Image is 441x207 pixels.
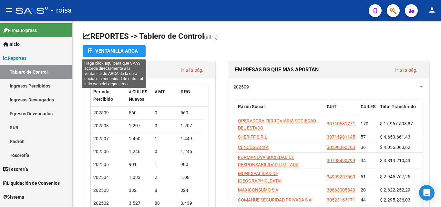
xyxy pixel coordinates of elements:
div: 0 [155,109,175,117]
span: 202505 [93,162,109,167]
span: CUILES [361,104,376,109]
span: $ 4.650.661,43 [380,134,410,140]
h1: REPORTES -> Tablero de Control [83,31,431,42]
div: 560 [180,109,201,117]
span: OPERADORA FERROVIARIA SOCIEDAD DEL ESTADO [238,118,316,131]
div: 1.207 [129,122,149,129]
div: 1.449 [180,135,201,142]
div: 1.246 [180,148,201,155]
span: 30523163171 [327,197,355,202]
span: 202504 [93,175,109,180]
span: (alt+t) [204,34,218,40]
div: Open Intercom Messenger [419,185,435,201]
span: MUNICIPALIDAD DE [GEOGRAPHIC_DATA] [238,171,282,183]
span: 202508 [93,123,109,128]
div: 324 [180,187,201,194]
span: CENCOSUD S A [238,145,269,150]
span: CUIT [327,104,337,109]
datatable-header-cell: # RG [178,85,204,106]
span: 30710681771 [327,121,355,126]
button: Ir a la pág. [390,64,423,76]
div: 3.439 [180,200,201,207]
mat-icon: menu [5,6,13,14]
span: 30708490799 [327,158,355,163]
span: Reportes [3,55,26,62]
span: SHERIFF S.R.L [238,134,267,140]
datatable-header-cell: Razón Social [235,100,324,121]
span: $ 4.056.063,62 [380,145,410,150]
datatable-header-cell: # CUILES Nuevos [126,85,152,106]
span: 202507 [93,136,109,141]
span: Firma Express [3,27,37,34]
div: 0 [155,148,175,155]
span: Inicio [3,41,20,48]
span: Sistema [3,193,24,201]
a: Ir a la pág. [395,67,417,73]
span: # MT [155,89,165,94]
div: 1.083 [129,174,149,181]
span: 20 [361,187,366,192]
span: 202502 [93,201,109,206]
div: 8 [155,187,175,194]
datatable-header-cell: CUIT [324,100,358,121]
div: 1.246 [129,148,149,155]
span: 202503 [93,188,109,193]
div: 1 [155,161,175,168]
span: 202509 [93,110,109,115]
span: Total Transferido [380,104,416,109]
span: NUEVOS APORTANTES [91,67,145,73]
span: 34999257560 [327,174,355,179]
div: 88 [155,200,175,207]
div: Ventanilla ARCA [88,45,140,57]
span: $ 3.813.210,43 [380,158,410,163]
span: 170 [361,121,368,126]
div: 0 [155,122,175,129]
div: 332 [129,187,149,194]
button: Ventanilla ARCA [83,45,146,57]
span: $ 2.622.252,29 [380,187,410,192]
div: 900 [180,161,201,168]
span: Liquidación de Convenios [3,180,60,187]
mat-icon: person [428,6,436,14]
span: 202506 [93,149,109,154]
span: 44 [361,197,366,202]
span: MAXICONSUMO S A [238,187,278,192]
span: 30590360763 [327,145,355,150]
a: Ir a la pág. [181,67,203,73]
span: # CUILES Nuevos [129,89,148,102]
datatable-header-cell: Período Percibido [91,85,126,106]
span: 202509 [233,84,249,89]
div: 3.527 [129,200,149,207]
span: $ 2.945.767,25 [380,174,410,179]
datatable-header-cell: # MT [152,85,178,106]
span: 36 [361,145,366,150]
div: 560 [129,109,149,117]
span: 30715981145 [327,134,355,140]
button: Ir a la pág. [176,64,209,76]
span: $ 2.295.236,03 [380,197,410,202]
span: 34 [361,158,366,163]
div: 1.450 [129,135,149,142]
span: - roisa [51,3,72,17]
span: Razón Social [238,104,265,109]
div: 901 [129,161,149,168]
span: $ 17.967.598,87 [380,121,413,126]
div: 2 [155,174,175,181]
span: Tesorería [3,166,28,173]
div: 1 [155,135,175,142]
span: 30663005843 [327,187,355,192]
datatable-header-cell: Total Transferido [377,100,423,121]
span: EMPRESAS RG QUE MAS APORTAN [235,67,319,73]
span: 51 [361,174,366,179]
span: FORMANOVA SOCIEDAD DE RESPONSABILIDAD LIMITADA [238,155,299,167]
span: Período Percibido [93,89,113,102]
datatable-header-cell: CUILES [358,100,377,121]
span: # RG [180,89,190,94]
div: 1.207 [180,122,201,129]
span: 57 [361,134,366,140]
div: 1.081 [180,174,201,181]
span: COMAHUE SEGURIDAD PRIVADA S A [238,197,312,202]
